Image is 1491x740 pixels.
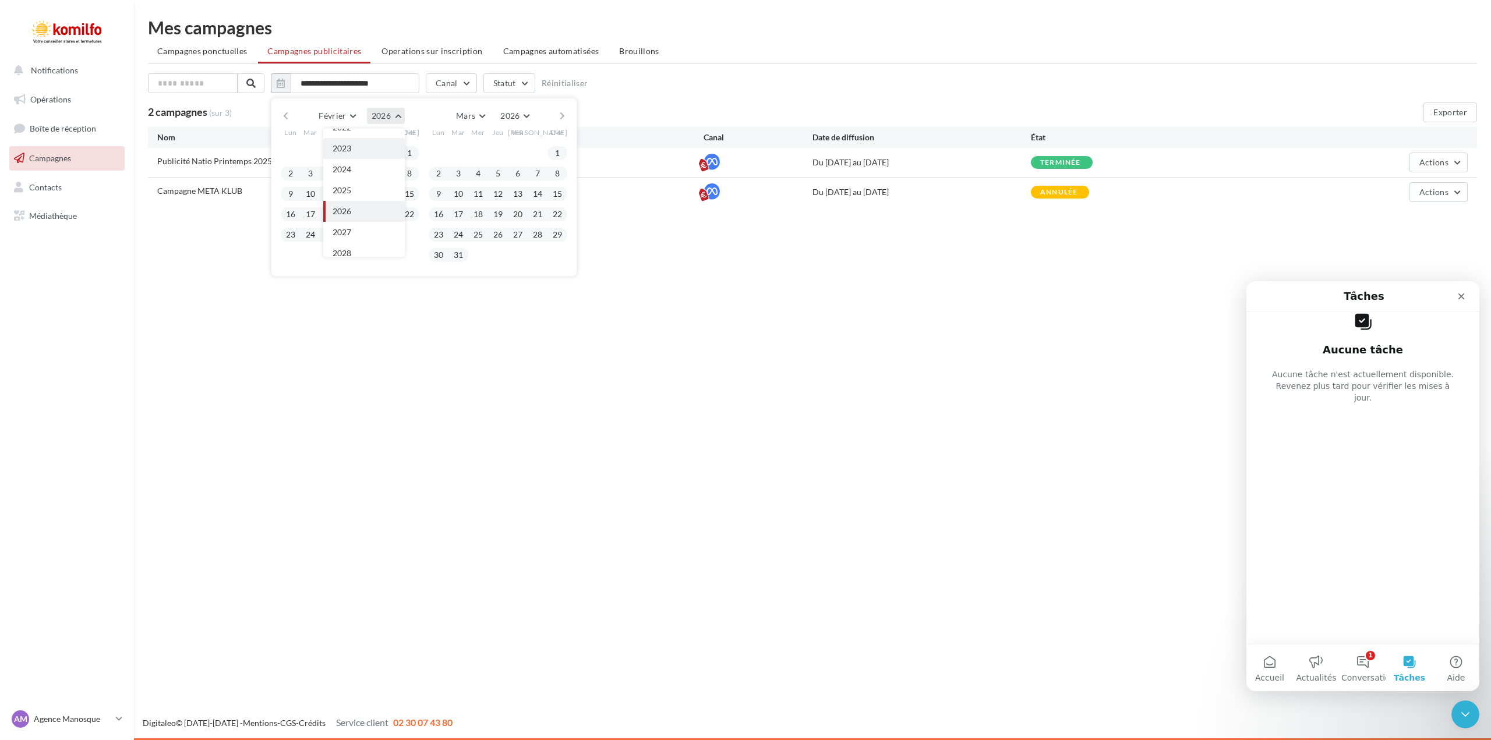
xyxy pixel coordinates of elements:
[157,46,247,56] span: Campagnes ponctuelles
[9,708,125,730] a: AM Agence Manosque
[1409,182,1468,202] button: Actions
[489,206,507,223] button: 19
[402,128,416,137] span: Dim
[1419,157,1448,167] span: Actions
[450,185,467,203] button: 10
[302,206,319,223] button: 17
[143,718,453,728] span: © [DATE]-[DATE] - - -
[509,185,527,203] button: 13
[489,165,507,182] button: 5
[549,185,566,203] button: 15
[450,165,467,182] button: 3
[471,128,485,137] span: Mer
[314,108,360,124] button: Février
[323,138,405,159] button: 2023
[430,165,447,182] button: 2
[333,185,351,195] span: 2025
[509,165,527,182] button: 6
[426,73,477,93] button: Canal
[450,206,467,223] button: 17
[456,111,475,121] span: Mars
[432,128,445,137] span: Lun
[508,128,568,137] span: [PERSON_NAME]
[303,128,317,137] span: Mar
[401,206,418,223] button: 22
[243,718,277,728] a: Mentions
[7,146,127,171] a: Campagnes
[430,185,447,203] button: 9
[7,175,127,200] a: Contacts
[381,46,482,56] span: Operations sur inscription
[280,718,296,728] a: CGS
[157,156,272,166] span: Publicité Natio Printemps 2025
[282,165,299,182] button: 2
[500,111,520,121] span: 2026
[469,206,487,223] button: 18
[7,204,127,228] a: Médiathèque
[549,144,566,162] button: 1
[430,206,447,223] button: 16
[1451,700,1479,728] iframe: Intercom live chat
[489,185,507,203] button: 12
[469,185,487,203] button: 11
[1409,153,1468,172] button: Actions
[451,108,489,124] button: Mars
[321,206,339,223] button: 18
[29,153,71,163] span: Campagnes
[619,46,659,56] span: Brouillons
[333,143,351,153] span: 2023
[1419,187,1448,197] span: Actions
[549,206,566,223] button: 22
[344,128,356,137] span: Jeu
[14,713,27,725] span: AM
[7,58,122,83] button: Notifications
[550,128,564,137] span: Dim
[812,132,1031,143] div: Date de diffusion
[529,185,546,203] button: 14
[7,87,127,112] a: Opérations
[503,46,599,56] span: Campagnes automatisées
[401,185,418,203] button: 15
[284,128,297,137] span: Lun
[496,108,533,124] button: 2026
[509,206,527,223] button: 20
[483,73,535,93] button: Statut
[34,713,111,725] p: Agence Manosque
[333,248,351,258] span: 2028
[323,159,405,180] button: 2024
[302,185,319,203] button: 10
[333,227,351,237] span: 2027
[321,165,339,182] button: 4
[1040,189,1077,196] div: annulée
[323,243,405,264] button: 2028
[430,246,447,264] button: 30
[367,108,405,124] button: 2026
[321,226,339,243] button: 25
[529,165,546,182] button: 7
[209,108,232,118] span: (sur 3)
[509,226,527,243] button: 27
[393,717,453,728] span: 02 30 07 43 80
[549,165,566,182] button: 8
[450,226,467,243] button: 24
[529,226,546,243] button: 28
[148,105,207,118] span: 2 campagnes
[333,164,351,174] span: 2024
[302,165,319,182] button: 3
[450,246,467,264] button: 31
[323,222,405,243] button: 2027
[30,123,96,133] span: Boîte de réception
[430,226,447,243] button: 23
[321,185,339,203] button: 11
